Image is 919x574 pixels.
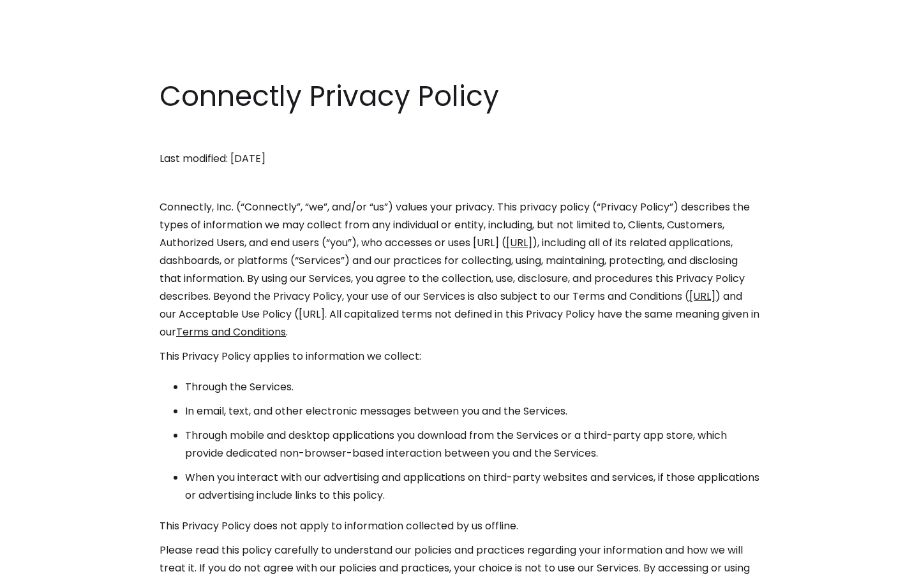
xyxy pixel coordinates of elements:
[160,126,759,143] p: ‍
[185,469,759,504] li: When you interact with our advertising and applications on third-party websites and services, if ...
[160,174,759,192] p: ‍
[160,150,759,168] p: Last modified: [DATE]
[689,289,715,304] a: [URL]
[160,517,759,535] p: This Privacy Policy does not apply to information collected by us offline.
[160,77,759,116] h1: Connectly Privacy Policy
[185,402,759,420] li: In email, text, and other electronic messages between you and the Services.
[160,198,759,341] p: Connectly, Inc. (“Connectly”, “we”, and/or “us”) values your privacy. This privacy policy (“Priva...
[506,235,532,250] a: [URL]
[176,325,286,339] a: Terms and Conditions
[185,378,759,396] li: Through the Services.
[160,348,759,365] p: This Privacy Policy applies to information we collect:
[185,427,759,462] li: Through mobile and desktop applications you download from the Services or a third-party app store...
